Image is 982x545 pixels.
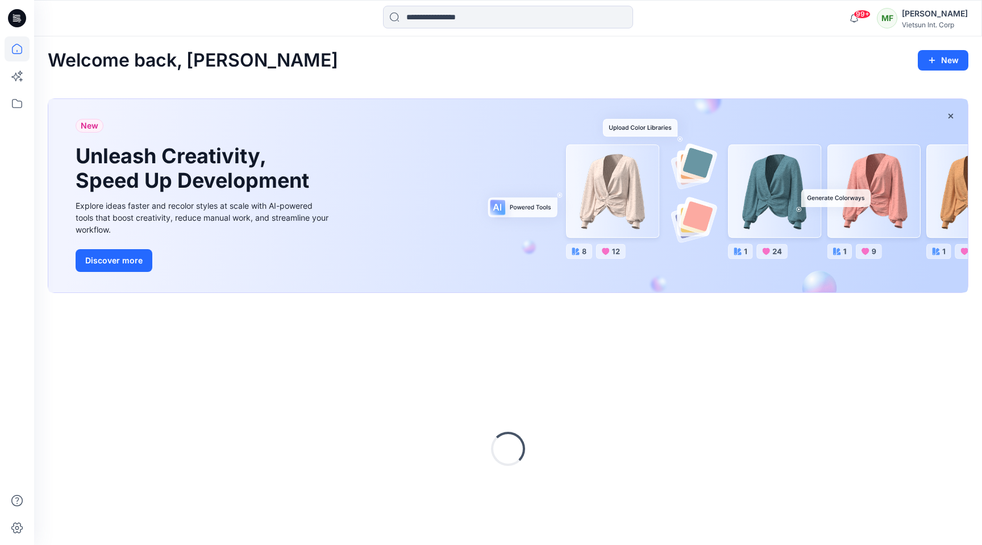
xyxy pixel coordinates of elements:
[854,10,871,19] span: 99+
[81,119,98,133] span: New
[76,249,331,272] a: Discover more
[76,200,331,236] div: Explore ideas faster and recolor styles at scale with AI-powered tools that boost creativity, red...
[918,50,968,71] button: New
[902,7,968,20] div: [PERSON_NAME]
[902,20,968,29] div: Vietsun Int. Corp
[48,50,338,71] h2: Welcome back, [PERSON_NAME]
[877,8,897,28] div: MF
[76,144,314,193] h1: Unleash Creativity, Speed Up Development
[76,249,152,272] button: Discover more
